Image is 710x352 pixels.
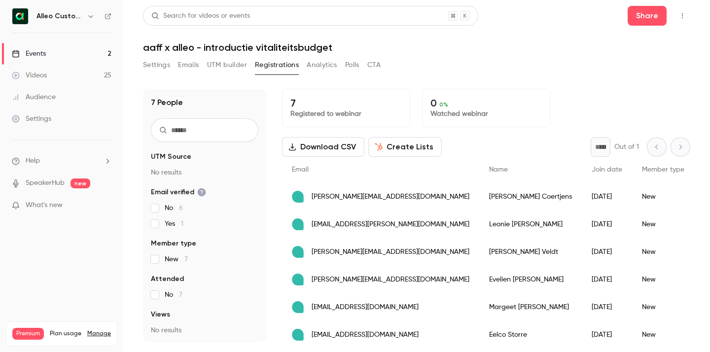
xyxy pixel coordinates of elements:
div: New [632,266,694,293]
div: [DATE] [582,266,632,293]
div: Videos [12,70,47,80]
div: Settings [12,114,51,124]
div: Search for videos or events [151,11,250,21]
img: aaff.nl [292,191,304,203]
div: New [632,211,694,238]
iframe: Noticeable Trigger [100,201,111,210]
button: CTA [367,57,381,73]
span: [EMAIL_ADDRESS][DOMAIN_NAME] [312,302,419,313]
button: UTM builder [207,57,247,73]
button: Share [628,6,667,26]
img: aaff.nl [292,329,304,341]
div: Events [12,49,46,59]
button: Registrations [255,57,299,73]
img: aaff.nl [292,246,304,258]
span: Plan usage [50,330,81,338]
span: Attended [151,274,184,284]
span: No [165,290,182,300]
button: Analytics [307,57,337,73]
a: Manage [87,330,111,338]
span: Name [489,166,508,173]
div: New [632,183,694,211]
button: Create Lists [368,137,442,157]
div: Leonie [PERSON_NAME] [479,211,582,238]
img: aaff.nl [292,218,304,230]
p: Out of 1 [614,142,639,152]
div: Margeet [PERSON_NAME] [479,293,582,321]
div: [PERSON_NAME] Veldt [479,238,582,266]
span: Email [292,166,309,173]
div: Evelien [PERSON_NAME] [479,266,582,293]
div: New [632,293,694,321]
h6: Alleo Customer Success [36,11,83,21]
span: What's new [26,200,63,211]
p: 0 [430,97,542,109]
p: No results [151,168,258,177]
img: aaff.nl [292,274,304,285]
span: Premium [12,328,44,340]
button: Settings [143,57,170,73]
div: [DATE] [582,211,632,238]
div: Audience [12,92,56,102]
span: new [71,178,90,188]
p: Registered to webinar [290,109,402,119]
h1: 7 People [151,97,183,108]
p: 7 [290,97,402,109]
div: [DATE] [582,183,632,211]
a: SpeakerHub [26,178,65,188]
span: Join date [592,166,622,173]
span: UTM Source [151,152,191,162]
span: No [165,203,183,213]
div: New [632,238,694,266]
div: [PERSON_NAME] Coertjens [479,183,582,211]
div: New [632,321,694,349]
span: Member type [151,239,196,248]
span: Views [151,310,170,319]
span: Help [26,156,40,166]
div: [DATE] [582,238,632,266]
img: Alleo Customer Success [12,8,28,24]
span: [PERSON_NAME][EMAIL_ADDRESS][DOMAIN_NAME] [312,247,469,257]
span: 0 % [439,101,448,108]
img: aaff.nl [292,301,304,313]
button: Download CSV [282,137,364,157]
span: Email verified [151,187,206,197]
span: [EMAIL_ADDRESS][PERSON_NAME][DOMAIN_NAME] [312,219,469,230]
h1: aaff x alleo - introductie vitaliteitsbudget [143,41,690,53]
span: 1 [181,220,183,227]
div: [DATE] [582,293,632,321]
span: New [165,254,188,264]
p: Watched webinar [430,109,542,119]
div: Eelco Storre [479,321,582,349]
span: [PERSON_NAME][EMAIL_ADDRESS][DOMAIN_NAME] [312,192,469,202]
span: 6 [179,205,183,211]
li: help-dropdown-opener [12,156,111,166]
span: 7 [179,291,182,298]
span: 7 [184,256,188,263]
span: Yes [165,219,183,229]
div: [DATE] [582,321,632,349]
button: Emails [178,57,199,73]
p: No results [151,325,258,335]
span: Member type [642,166,684,173]
span: [EMAIL_ADDRESS][DOMAIN_NAME] [312,330,419,340]
span: [PERSON_NAME][EMAIL_ADDRESS][DOMAIN_NAME] [312,275,469,285]
button: Polls [345,57,359,73]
